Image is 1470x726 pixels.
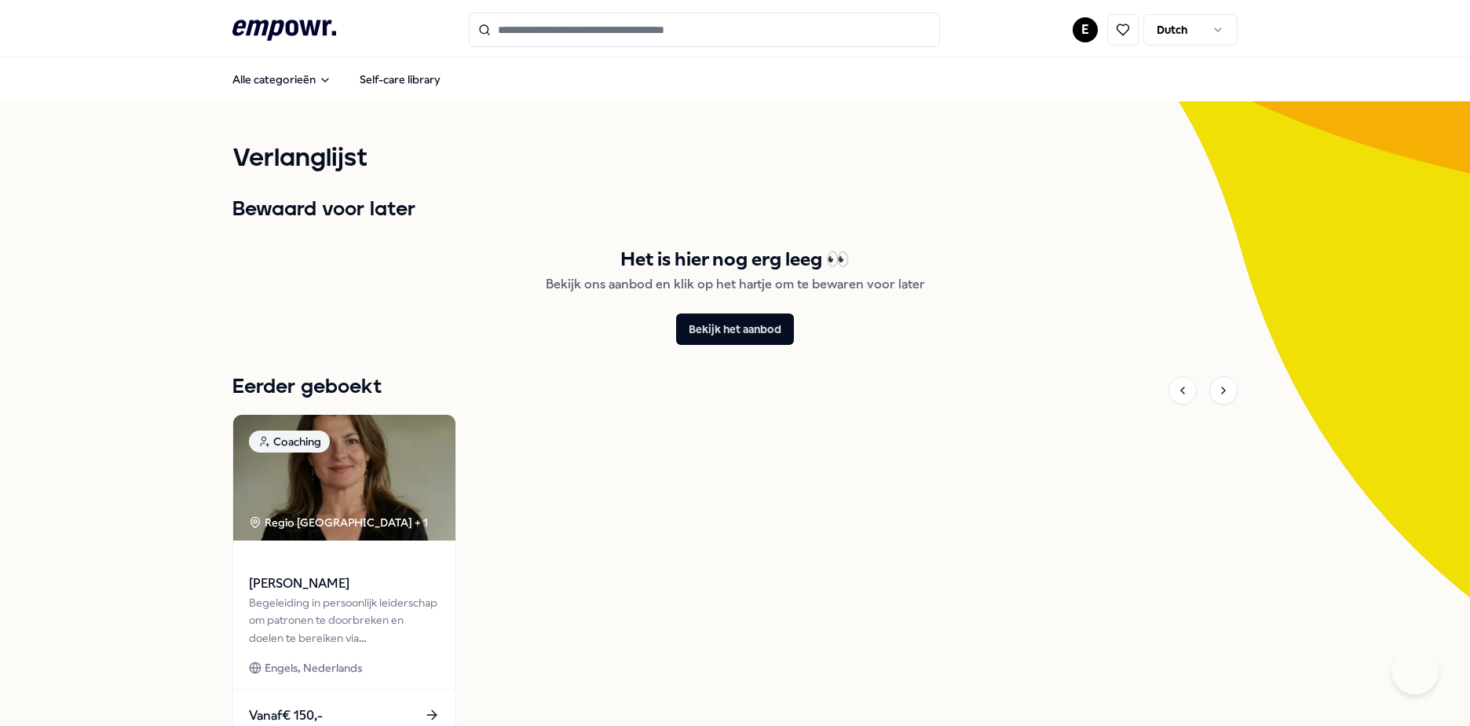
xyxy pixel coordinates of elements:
[249,514,428,531] div: Regio [GEOGRAPHIC_DATA] + 1
[232,194,1238,225] h1: Bewaard voor later
[233,415,455,541] img: package image
[265,659,362,676] span: Engels, Nederlands
[249,706,323,726] span: Vanaf € 150,-
[347,64,453,95] a: Self-care library
[249,594,440,647] div: Begeleiding in persoonlijk leiderschap om patronen te doorbreken en doelen te bereiken via bewust...
[1391,647,1439,695] iframe: Help Scout Beacon - Open
[1073,17,1098,42] button: E
[676,313,794,345] button: Bekijk het aanbod
[232,139,1238,178] h1: Verlanglijst
[620,244,850,274] div: Het is hier nog erg leeg 👀
[249,574,440,594] span: [PERSON_NAME]
[220,64,453,95] nav: Main
[232,372,382,403] h1: Eerder geboekt
[249,431,330,453] div: Coaching
[220,64,344,95] button: Alle categorieën
[469,13,940,47] input: Search for products, categories or subcategories
[546,274,925,295] div: Bekijk ons aanbod en klik op het hartje om te bewaren voor later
